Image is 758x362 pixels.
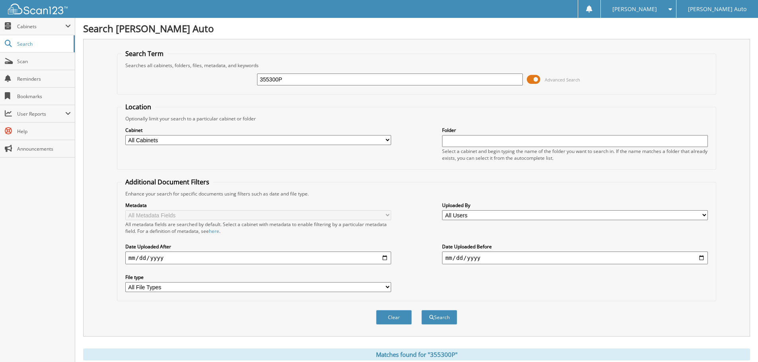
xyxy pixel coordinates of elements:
[121,103,155,111] legend: Location
[83,348,750,360] div: Matches found for "355300P"
[209,228,219,234] a: here
[125,127,391,134] label: Cabinet
[8,4,68,14] img: scan123-logo-white.svg
[121,62,712,69] div: Searches all cabinets, folders, files, metadata, and keywords
[442,202,708,209] label: Uploaded By
[17,145,71,152] span: Announcements
[121,190,712,197] div: Enhance your search for specific documents using filters such as date and file type.
[121,49,168,58] legend: Search Term
[17,41,70,47] span: Search
[17,58,71,65] span: Scan
[125,221,391,234] div: All metadata fields are searched by default. Select a cabinet with metadata to enable filtering b...
[83,22,750,35] h1: Search [PERSON_NAME] Auto
[17,128,71,135] span: Help
[121,115,712,122] div: Optionally limit your search to a particular cabinet or folder
[442,148,708,161] div: Select a cabinet and begin typing the name of the folder you want to search in. If the name match...
[125,202,391,209] label: Metadata
[125,243,391,250] label: Date Uploaded After
[121,178,213,186] legend: Additional Document Filters
[688,7,746,12] span: [PERSON_NAME] Auto
[442,127,708,134] label: Folder
[17,23,65,30] span: Cabinets
[442,243,708,250] label: Date Uploaded Before
[612,7,657,12] span: [PERSON_NAME]
[442,252,708,264] input: end
[421,310,457,325] button: Search
[17,110,65,117] span: User Reports
[125,252,391,264] input: start
[17,93,71,100] span: Bookmarks
[125,274,391,281] label: File type
[376,310,412,325] button: Clear
[545,77,580,83] span: Advanced Search
[17,75,71,82] span: Reminders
